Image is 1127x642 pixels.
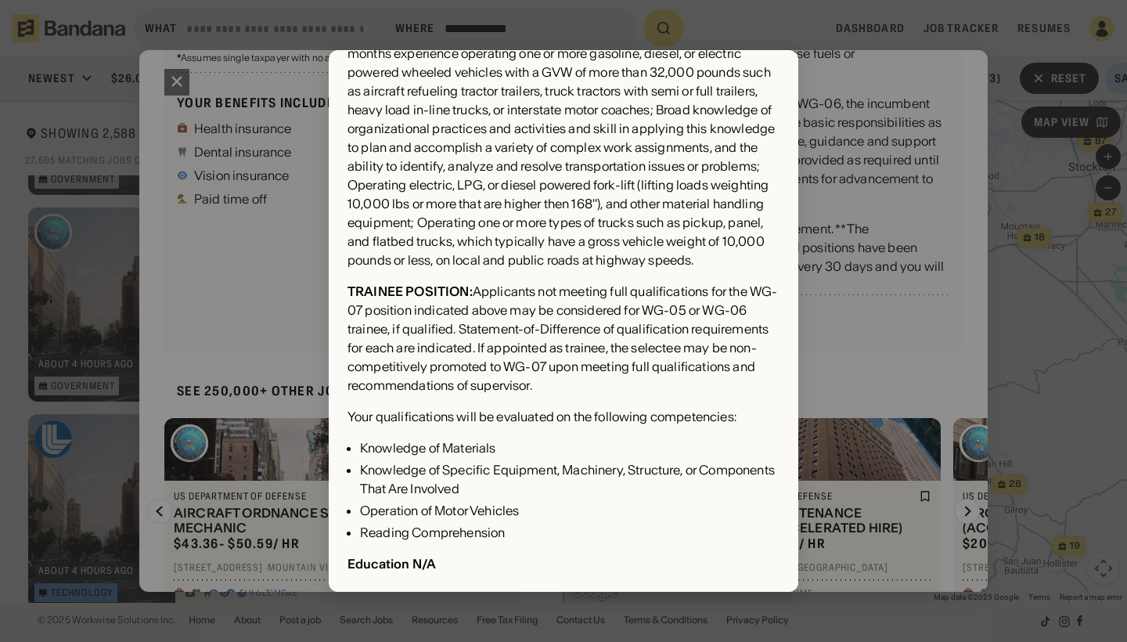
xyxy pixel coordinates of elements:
[347,283,473,299] div: TRAINEE POSITION:
[347,282,780,395] div: Applicants not meeting full qualifications for the WG-07 position indicated above may be consider...
[360,460,780,498] div: Knowledge of Specific Equipment, Machinery, Structure, or Components That Are Involved
[412,556,436,572] div: N/A
[360,438,780,457] div: Knowledge of Materials
[347,407,736,426] div: Your qualifications will be evaluated on the following competencies:
[347,25,780,269] div: Must have at least 12 months experience operating one or more gasoline, diesel, or electric power...
[347,556,409,572] div: Education
[360,523,780,542] div: Reading Comprehension
[360,501,780,520] div: Operation of Motor Vehicles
